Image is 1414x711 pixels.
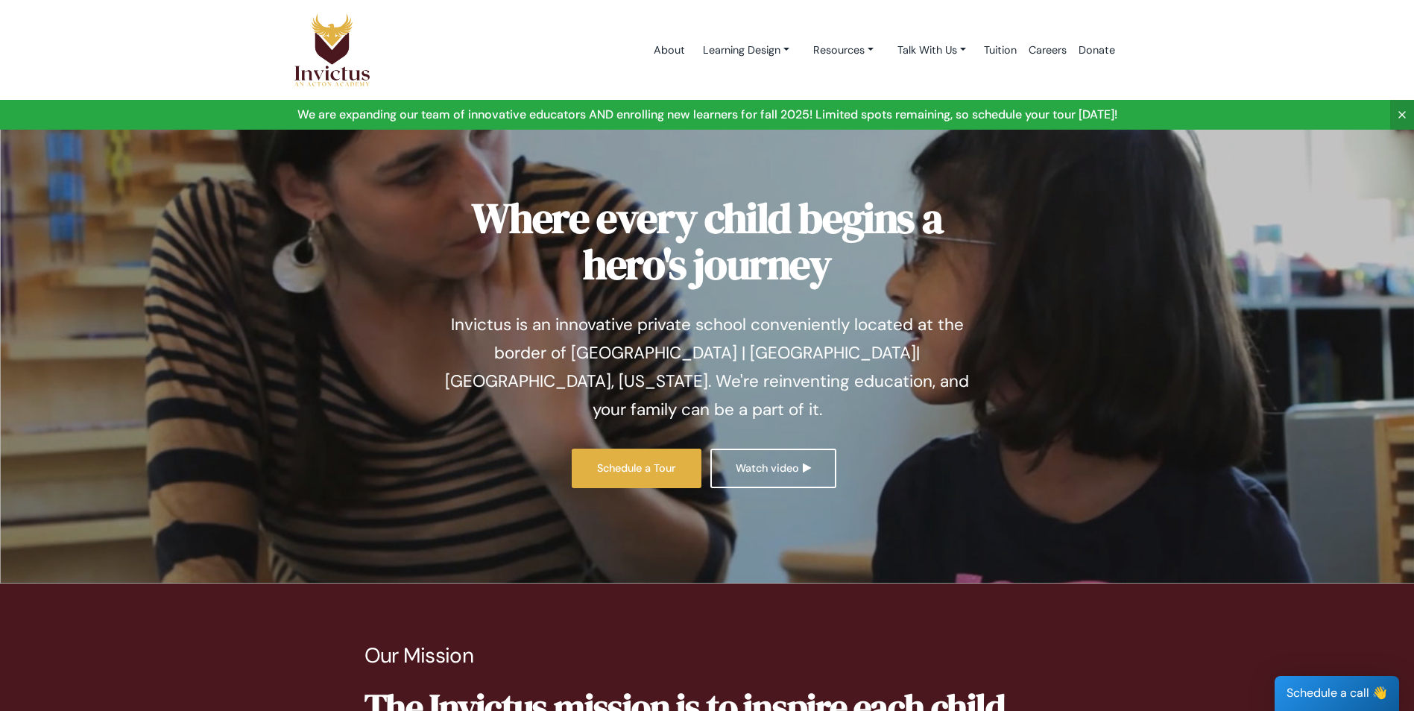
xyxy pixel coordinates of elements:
[648,19,691,82] a: About
[886,37,978,64] a: Talk With Us
[978,19,1023,82] a: Tuition
[294,13,371,87] img: Logo
[572,449,701,488] a: Schedule a Tour
[435,311,979,424] p: Invictus is an innovative private school conveniently located at the border of [GEOGRAPHIC_DATA] ...
[435,195,979,287] h1: Where every child begins a hero's journey
[364,643,1050,669] p: Our Mission
[691,37,801,64] a: Learning Design
[1023,19,1073,82] a: Careers
[801,37,886,64] a: Resources
[710,449,836,488] a: Watch video
[1073,19,1121,82] a: Donate
[1275,676,1399,711] div: Schedule a call 👋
